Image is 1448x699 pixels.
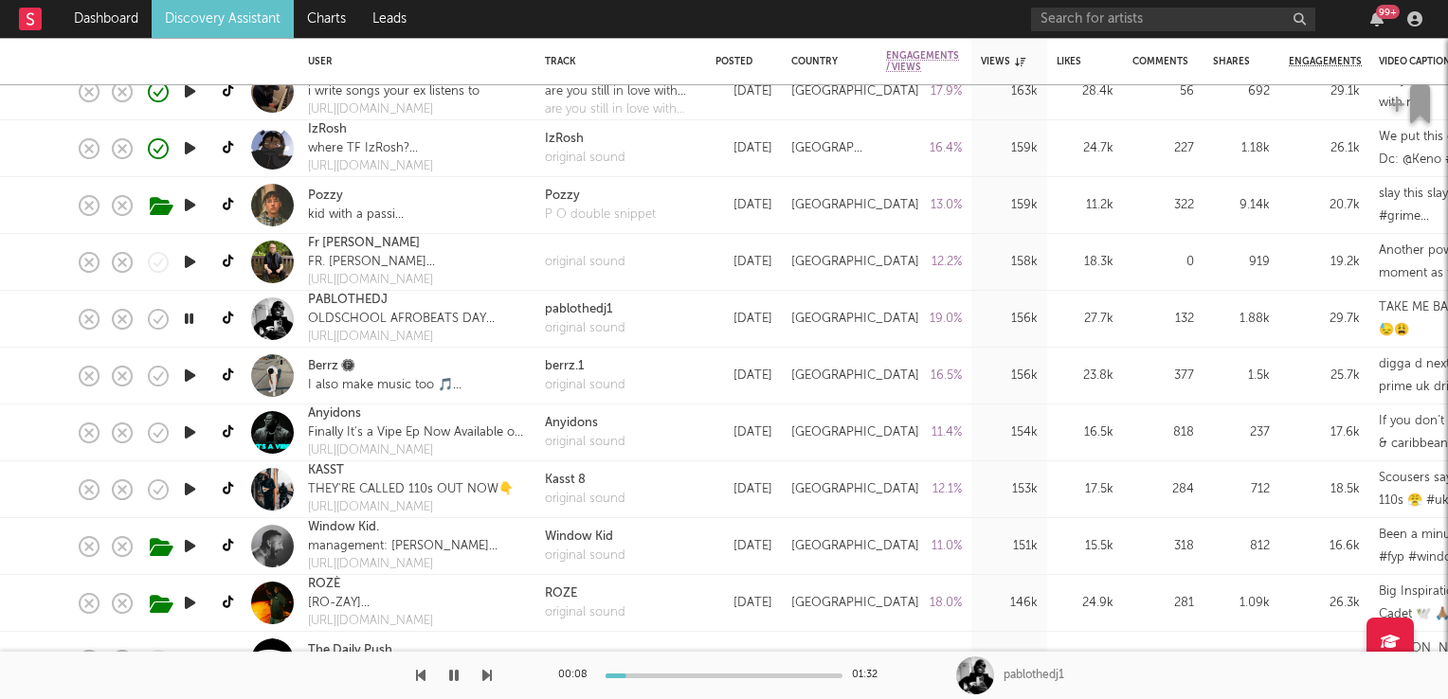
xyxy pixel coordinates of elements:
div: 17.6k [1289,421,1360,444]
div: OLDSCHOOL AFROBEATS DAY PARTY 🥳 TICKETS LINK 👇🏾 [308,310,526,329]
div: 17.5k [1057,478,1113,501]
div: original sound [545,547,625,565]
a: IzRosh [308,120,347,139]
div: 26.1k [1289,137,1360,160]
div: [URL][DOMAIN_NAME] [308,612,462,631]
div: Pozzy [545,187,656,206]
div: 20.7k [1289,194,1360,217]
div: [DATE] [715,478,772,501]
div: original sound [545,603,625,622]
div: 156k [981,365,1038,387]
div: 16.5k [1057,421,1113,444]
span: Engagements / Views [886,50,959,73]
div: 17.9 % [886,81,962,103]
div: 29.1k [1289,81,1360,103]
div: Track [545,56,687,67]
a: are you still in love with me [545,100,697,119]
div: P O double snippet [545,206,656,224]
a: [URL][DOMAIN_NAME] [308,328,526,347]
div: Finally It's a Vipe Ep Now Available on all Platforms. Go Stream [308,423,526,442]
div: 692 [1213,81,1270,103]
div: 01:32 [852,664,890,687]
div: original sound [545,433,625,452]
a: Berrz  [308,357,355,376]
div: 712 [1213,478,1270,501]
div: 1.88k [1213,308,1270,331]
div: 227 [1132,137,1194,160]
div: [GEOGRAPHIC_DATA] [791,251,919,274]
a: original sound [545,376,625,395]
div: 29.7k [1289,308,1360,331]
div: 154k [981,421,1038,444]
div: 322 [1132,194,1194,217]
div: 159k [981,194,1038,217]
a: [URL][DOMAIN_NAME] [308,271,526,290]
div: 13.0 % [886,194,962,217]
div: Country [791,56,858,67]
a: [URL][DOMAIN_NAME] [308,498,514,517]
div: 18.0 % [886,592,962,615]
div: pablothedj1 [1004,667,1064,684]
div: 1.5k [1213,365,1270,387]
div: 132 [1132,308,1194,331]
div: User [308,56,516,67]
a: original sound [545,651,625,670]
div: [GEOGRAPHIC_DATA] [791,421,919,444]
div: Shares [1213,56,1250,67]
div: 19.0 % [886,308,962,331]
a: original sound [545,253,625,272]
div: 27.7k [1057,308,1113,331]
div: [URL][DOMAIN_NAME] [308,100,480,119]
div: [DATE] [715,535,772,558]
div: 9.14k [1213,194,1270,217]
div: 19.2k [1289,251,1360,274]
a: Anyidons [545,414,625,433]
div: [RO-ZAY] PRE-SAVE 'REGULAR' 🛫⬇️ [308,594,462,613]
div: 818 [1132,421,1194,444]
div: Views [981,56,1025,67]
a: Window Kid [545,528,625,547]
a: Window Kid. [308,518,379,537]
a: berrz.1 [545,357,625,376]
span: Engagements [1289,56,1362,67]
div: 18.5k [1289,478,1360,501]
div: [DATE] [715,81,772,103]
div: 12.2 % [886,251,962,274]
div: 237 [1213,421,1270,444]
div: [DATE] [715,365,772,387]
a: IzRosh [545,130,625,149]
div: 284 [1132,478,1194,501]
div: 146k [981,592,1038,615]
div: pablothedj1 [545,300,625,319]
div: THEY'RE CALLED 110s OUT NOW👇 [308,480,514,499]
div: [DATE] [715,137,772,160]
a: original sound [545,319,625,338]
a: [URL][DOMAIN_NAME] [308,157,526,176]
div: [DATE] [715,592,772,615]
div: 15.9k [1289,649,1360,672]
div: 56 [1132,81,1194,103]
div: 11.1 % [886,649,962,672]
div: Posted [715,56,763,67]
a: The Daily Push [308,641,392,660]
a: original sound [545,149,625,168]
a: [URL][DOMAIN_NAME] [308,441,526,460]
div: i write songs your ex listens to [308,82,480,101]
div: [GEOGRAPHIC_DATA] [791,478,919,501]
div: 143k [981,649,1038,672]
div: 25.7k [1289,365,1360,387]
div: [GEOGRAPHIC_DATA] [791,137,867,160]
div: 11.2k [1057,194,1113,217]
a: Anyidons [308,404,361,423]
